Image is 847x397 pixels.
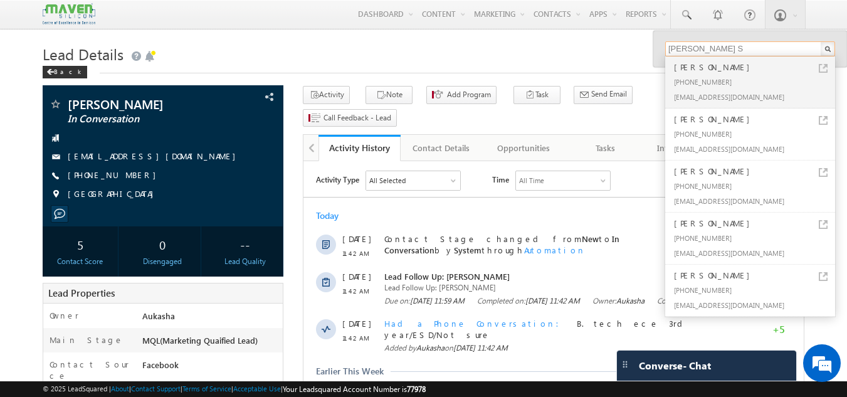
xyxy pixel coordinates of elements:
a: Activity History [318,135,401,161]
div: Contact Score [46,256,115,267]
div: [PHONE_NUMBER] [671,126,839,141]
div: [PHONE_NUMBER] [671,282,839,297]
div: Contact Details [411,140,471,156]
div: Earlier This Week [13,204,80,216]
div: [PERSON_NAME] [671,164,839,178]
span: © 2025 LeadSquared | | | | | [43,383,426,395]
span: Contact Capture: [81,320,181,331]
div: Opportunities [493,140,554,156]
div: 0 [128,233,197,256]
span: Aukasha [113,182,141,191]
span: [DATE] 11:42 AM [222,135,276,144]
span: Welcome to the Executive MTech in VLSI Design - Your Journey Begins Now! [81,265,439,299]
div: Disengaged [128,256,197,267]
span: [PHONE_NUMBER] [68,169,162,182]
span: Lead Follow Up: [PERSON_NAME] [81,110,447,121]
div: [PERSON_NAME] [671,112,839,126]
span: 77978 [407,384,426,394]
div: -- [210,233,280,256]
a: Acceptable Use [233,384,281,393]
div: [EMAIL_ADDRESS][DOMAIN_NAME] [671,89,839,104]
span: Contact Owner changed from to by . [81,228,377,250]
div: Today [13,49,53,60]
div: . [81,320,447,332]
a: Contact Details [401,135,483,161]
span: [DATE] [39,228,67,239]
span: 11:42 AM [39,87,76,98]
span: Aukasha [142,310,175,321]
span: Aukasha [401,135,429,144]
div: All Selected [63,10,157,29]
span: Call Feedback - Lead [324,112,391,124]
div: [EMAIL_ADDRESS][DOMAIN_NAME] [671,297,839,312]
a: [EMAIL_ADDRESS][DOMAIN_NAME] [68,151,242,161]
span: [GEOGRAPHIC_DATA] [68,188,160,201]
span: [DATE] [39,265,67,277]
div: [EMAIL_ADDRESS][DOMAIN_NAME] [671,193,839,208]
span: [DATE] [39,72,67,83]
a: Terms of Service [182,384,231,393]
em: Start Chat [171,308,228,325]
img: d_60004797649_company_0_60004797649 [21,66,53,82]
div: All Time [216,14,241,25]
span: Guddi [352,239,375,250]
span: Guddi([EMAIL_ADDRESS][DOMAIN_NAME]) [81,228,364,250]
a: Contact Support [131,384,181,393]
span: 11:42 AM [39,124,76,135]
span: [DATE] 11:59 AM [107,135,161,144]
span: +5 [469,162,481,177]
span: B. tech ece 3rd year/ESD/Not sure [81,157,384,179]
label: Main Stage [50,334,124,346]
div: All Selected [66,14,102,25]
div: [PERSON_NAME] [671,268,839,282]
label: Owner [50,310,79,321]
span: Activity Type [13,9,56,28]
span: Lead Properties [48,287,115,299]
span: Completed on: [174,134,276,146]
span: Sent email with subject [81,265,316,276]
label: Contact Source [50,359,130,381]
div: [EMAIL_ADDRESS][DOMAIN_NAME] [671,141,839,156]
div: Facebook [139,359,283,376]
span: Lead Details [43,44,124,64]
a: Tasks [565,135,647,161]
span: Aukasha [313,135,341,144]
span: Added by on [81,181,447,193]
span: System [150,83,178,94]
div: [PHONE_NUMBER] [671,74,839,89]
span: Had a Phone Conversation [81,157,263,167]
div: [EMAIL_ADDRESS][DOMAIN_NAME] [671,245,839,260]
span: In Conversation [81,72,316,94]
div: [PERSON_NAME] [671,216,839,230]
span: Contact Stage changed from to by through [81,72,316,94]
span: Your Leadsquared Account Number is [283,384,426,394]
span: [DATE] [39,110,67,121]
span: Time [189,9,206,28]
span: Converse - Chat [639,360,711,371]
span: 11:58 AM [39,335,76,346]
span: Owner: [289,134,341,146]
span: Automation [221,83,282,94]
button: Call Feedback - Lead [303,109,397,127]
span: [DATE] 11:42 AM [150,182,204,191]
div: MQL(Marketing Quaified Lead) [139,334,283,352]
span: Due on: [81,134,161,146]
span: [DATE] [39,320,67,332]
span: Aukasha([EMAIL_ADDRESS][DOMAIN_NAME]) [162,239,333,250]
div: Back [43,66,87,78]
div: [PERSON_NAME] [671,60,839,74]
div: Tasks [575,140,636,156]
span: In Conversation [68,113,216,125]
textarea: Type your message and hit 'Enter' [16,116,229,297]
span: Send Email [591,88,627,100]
div: Minimize live chat window [206,6,236,36]
span: 12:55 PM [39,242,76,253]
button: Activity [303,86,350,104]
div: 5 [46,233,115,256]
button: Note [366,86,413,104]
div: [PHONE_NUMBER] [671,230,839,245]
span: details [191,320,249,331]
span: 11:42 AM [39,171,76,183]
span: Completed By: [354,134,429,146]
a: Back [43,65,93,76]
